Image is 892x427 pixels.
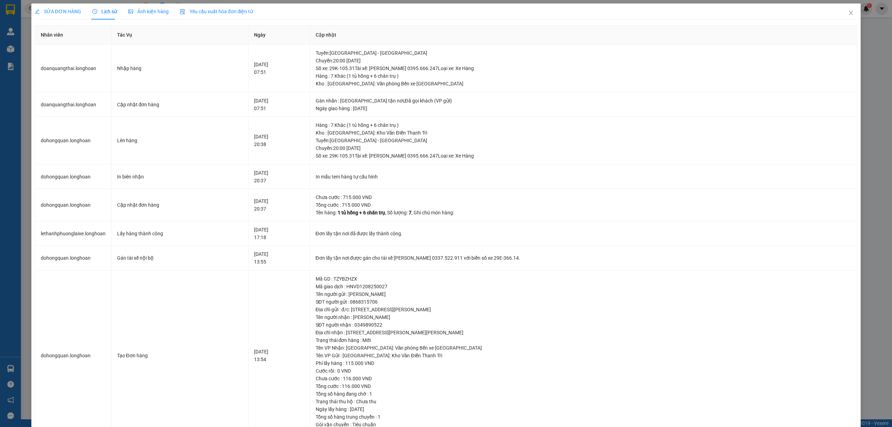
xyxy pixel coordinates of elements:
div: Lên hàng [117,137,243,144]
th: Nhân viên [35,25,111,45]
td: dohongquan.longhoan [35,246,111,270]
div: [DATE] 13:54 [254,348,304,363]
div: [DATE] 20:37 [254,197,304,213]
div: [DATE] 07:51 [254,97,304,112]
img: icon [180,9,185,15]
div: Lấy hàng thành công [117,230,243,237]
th: Tác Vụ [111,25,249,45]
div: [DATE] 20:38 [254,133,304,148]
span: Lịch sử [92,9,117,14]
div: Kho : [GEOGRAPHIC_DATA]: Văn phòng Bến xe [GEOGRAPHIC_DATA] [316,80,852,87]
div: Đơn lấy tận nơi đã được lấy thành công. [316,230,852,237]
div: Ngày giao hàng : [DATE] [316,105,852,112]
div: In biên nhận [117,173,243,181]
div: [DATE] 13:55 [254,250,304,266]
span: SỬA ĐƠN HÀNG [35,9,81,14]
div: Kho : [GEOGRAPHIC_DATA]: Kho Văn Điển Thanh Trì [316,129,852,137]
div: Tuyến : [GEOGRAPHIC_DATA] - [GEOGRAPHIC_DATA] Chuyến: 20:00 [DATE] Số xe: 29K-105.31 Tài xế: [PER... [316,137,852,160]
span: 1 tủ hồng + 6 chân trụ [338,210,385,215]
div: Cước rồi : 0 VND [316,367,852,375]
div: Gán tài xế nội bộ [117,254,243,262]
div: Tạo Đơn hàng [117,352,243,359]
div: Tên người nhận : [PERSON_NAME] [316,313,852,321]
div: Tên người gửi : [PERSON_NAME] [316,290,852,298]
div: SĐT người nhận : 0349890522 [316,321,852,329]
div: Tên VP Nhận: [GEOGRAPHIC_DATA]: Văn phòng Bến xe [GEOGRAPHIC_DATA] [316,344,852,352]
span: 7 [409,210,412,215]
span: close [848,10,854,16]
span: picture [128,9,133,14]
td: dohongquan.longhoan [35,189,111,221]
div: Nhập hàng [117,64,243,72]
td: dohongquan.longhoan [35,117,111,165]
div: Trạng thái thu hộ : Chưa thu [316,398,852,405]
td: doanquangthai.longhoan [35,92,111,117]
div: Mã GD : TZYBZHZX [316,275,852,283]
div: Trạng thái đơn hàng : Mới [316,336,852,344]
div: Cập nhật đơn hàng [117,201,243,209]
div: Phí lấy hàng : 115.000 VND [316,359,852,367]
div: Chưa cước : 715.000 VND [316,193,852,201]
div: Tổng số hàng đang chờ : 1 [316,390,852,398]
td: dohongquan.longhoan [35,165,111,189]
div: Tổng cước : 715.000 VND [316,201,852,209]
div: Ngày lấy hàng : [DATE] [316,405,852,413]
div: Tổng cước : 116.000 VND [316,382,852,390]
div: Tổng số hàng trung chuyển : 1 [316,413,852,421]
div: Địa chỉ nhận : [STREET_ADDRESS][PERSON_NAME][PERSON_NAME] [316,329,852,336]
div: Tên VP Gửi : [GEOGRAPHIC_DATA]: Kho Văn Điển Thanh Trì [316,352,852,359]
div: Hàng : 7 Khác (1 tủ hồng + 6 chân trụ ) [316,72,852,80]
th: Ngày [248,25,310,45]
div: Tên hàng: , Số lượng: , Ghi chú món hàng: [316,209,852,216]
div: [DATE] 20:37 [254,169,304,184]
span: clock-circle [92,9,97,14]
td: doanquangthai.longhoan [35,45,111,92]
div: Tuyến : [GEOGRAPHIC_DATA] - [GEOGRAPHIC_DATA] Chuyến: 20:00 [DATE] Số xe: 29K-105.31 Tài xế: [PER... [316,49,852,72]
div: Đơn lấy tận nơi được gán cho tài xế [PERSON_NAME] 0337.522.911 với biển số xe 29E-366.14. [316,254,852,262]
span: Ảnh kiện hàng [128,9,169,14]
div: Mã giao dịch : HNVD1208250027 [316,283,852,290]
div: Cập nhật đơn hàng [117,101,243,108]
div: [DATE] 17:18 [254,226,304,241]
div: Gán nhãn : [GEOGRAPHIC_DATA] tận nơi,Đã gọi khách (VP gửi) [316,97,852,105]
th: Cập nhật [310,25,858,45]
div: In mẫu tem hàng tự cấu hình [316,173,852,181]
button: Close [841,3,861,23]
span: edit [35,9,40,14]
span: Yêu cầu xuất hóa đơn điện tử [180,9,253,14]
div: Hàng : 7 Khác (1 tủ hồng + 6 chân trụ ) [316,121,852,129]
td: lethanhphuonglaixe.longhoan [35,221,111,246]
div: [DATE] 07:51 [254,61,304,76]
div: SĐT người gửi : 0868315706 [316,298,852,306]
div: Địa chỉ gửi : đ/c: [STREET_ADDRESS][PERSON_NAME] [316,306,852,313]
div: Chưa cước : 116.000 VND [316,375,852,382]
